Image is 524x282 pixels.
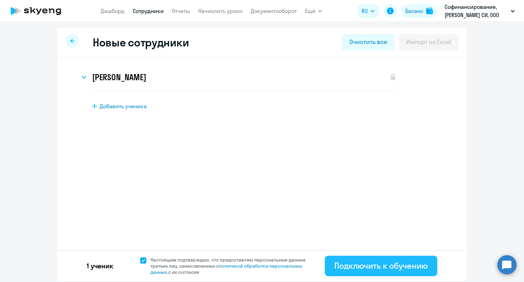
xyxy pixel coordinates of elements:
[305,7,315,15] span: Ещё
[441,3,518,19] button: Софинансирование, [PERSON_NAME] СИ, ООО
[87,261,113,271] p: 1 ученик
[198,8,243,14] a: Начислить уроки
[101,8,125,14] a: Дашборд
[405,7,423,15] div: Баланс
[150,257,314,275] span: Настоящим подтверждаю, что предоставляю персональные данные третьих лиц, ознакомленных с с их сог...
[172,8,190,14] a: Отчеты
[325,256,437,276] button: Подключить к обучению
[305,4,322,18] button: Ещё
[100,102,147,110] span: Добавить ученика
[349,38,387,46] div: Очистить все
[357,4,379,18] button: RU
[334,260,428,271] div: Подключить к обучению
[445,3,508,19] p: Софинансирование, [PERSON_NAME] СИ, ООО
[150,263,302,275] a: политикой обработки персональных данных,
[426,8,433,14] img: balance
[401,4,437,18] button: Балансbalance
[406,38,451,46] div: Импорт из Excel
[251,8,297,14] a: Документооборот
[93,36,189,49] h2: Новые сотрудники
[342,34,394,51] button: Очистить все
[133,8,164,14] a: Сотрудники
[399,34,458,51] button: Импорт из Excel
[92,72,146,83] h3: [PERSON_NAME]
[362,7,368,15] span: RU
